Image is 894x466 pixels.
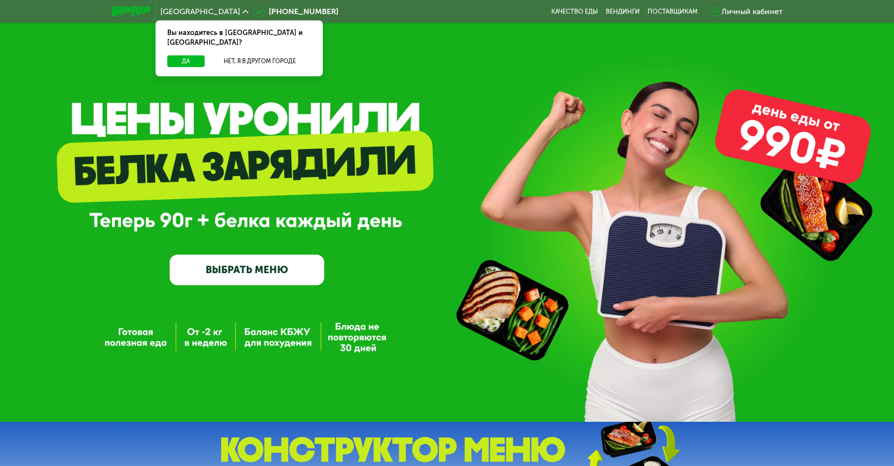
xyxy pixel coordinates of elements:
a: Вендинги [606,8,640,16]
span: [GEOGRAPHIC_DATA] [160,8,240,16]
button: Да [167,55,205,67]
a: ВЫБРАТЬ МЕНЮ [170,255,324,286]
a: [PHONE_NUMBER] [253,6,338,17]
a: Качество еды [551,8,598,16]
div: Вы находитесь в [GEOGRAPHIC_DATA] и [GEOGRAPHIC_DATA]? [156,20,323,55]
div: Личный кабинет [721,6,783,17]
div: поставщикам [648,8,698,16]
button: Нет, я в другом городе [209,55,311,67]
